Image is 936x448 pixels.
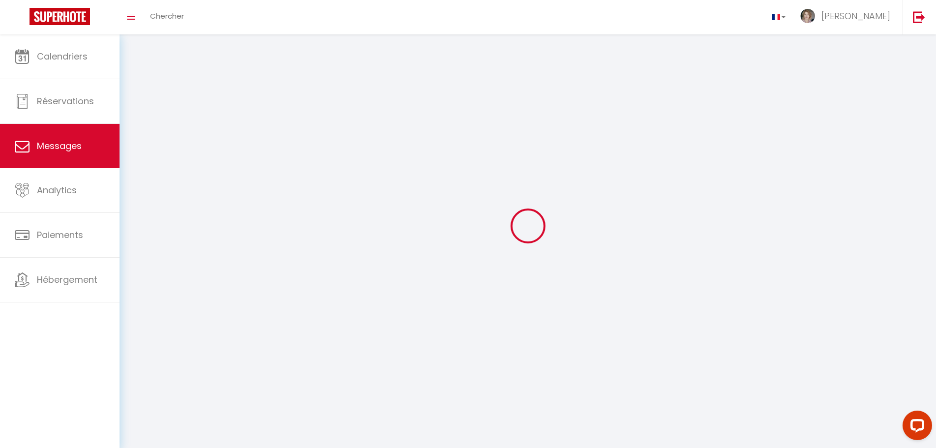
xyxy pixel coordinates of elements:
span: [PERSON_NAME] [821,10,890,22]
img: Super Booking [30,8,90,25]
span: Chercher [150,11,184,21]
span: Hébergement [37,273,97,286]
span: Paiements [37,229,83,241]
iframe: LiveChat chat widget [895,407,936,448]
span: Messages [37,140,82,152]
span: Réservations [37,95,94,107]
span: Analytics [37,184,77,196]
img: ... [800,9,815,23]
span: Calendriers [37,50,88,62]
img: logout [913,11,925,23]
